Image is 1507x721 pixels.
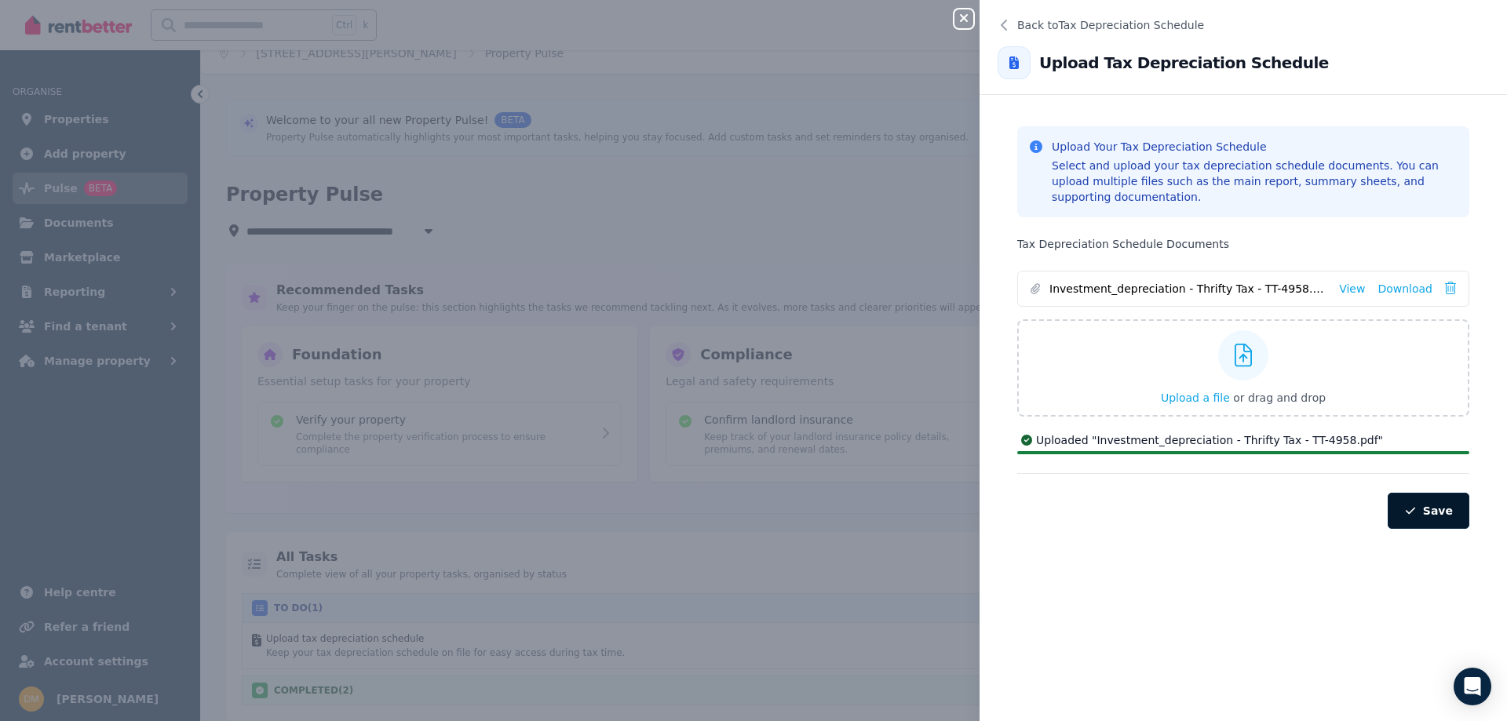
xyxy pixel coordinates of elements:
h2: Upload Tax Depreciation Schedule [1039,52,1329,74]
span: Upload a file [1161,391,1230,404]
span: Back to Tax Depreciation Schedule [1017,17,1204,33]
label: Tax Depreciation Schedule Documents [1017,236,1469,252]
span: Investment_depreciation - Thrifty Tax - TT-4958.pdf [1049,281,1326,297]
div: Open Intercom Messenger [1454,668,1491,705]
a: View [1339,281,1365,297]
button: Back toTax Depreciation Schedule [980,6,1507,44]
p: Select and upload your tax depreciation schedule documents. You can upload multiple files such as... [1052,158,1457,205]
button: Upload a file or drag and drop [1161,390,1326,406]
p: Upload Your Tax Depreciation Schedule [1052,139,1457,155]
a: Download [1377,281,1432,297]
span: or drag and drop [1233,391,1326,404]
button: Save [1388,493,1469,529]
div: Uploaded " Investment_depreciation - Thrifty Tax - TT-4958.pdf " [1017,432,1469,448]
